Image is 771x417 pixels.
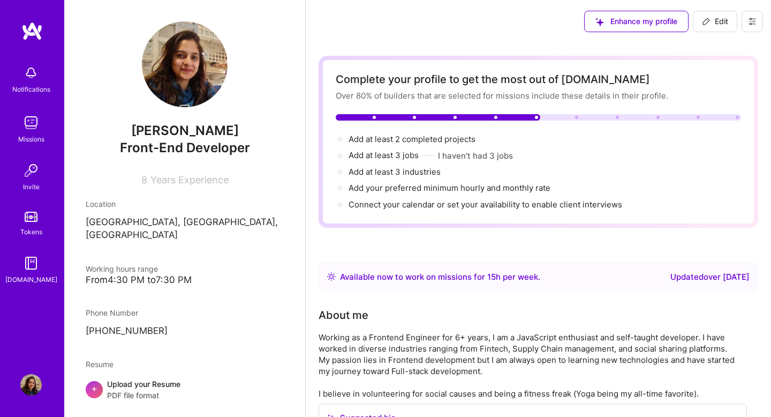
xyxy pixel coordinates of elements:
[107,390,180,401] span: PDF file format
[319,307,368,323] div: About me
[18,133,44,145] div: Missions
[91,383,97,394] span: +
[20,252,42,274] img: guide book
[349,199,622,210] span: Connect your calendar or set your availability to enable client interviews
[327,272,336,281] img: Availability
[319,332,747,399] div: Working as a Frontend Engineer for 6+ years, I am a JavaScript enthusiast and self-taught develop...
[12,84,50,95] div: Notifications
[5,274,57,285] div: [DOMAIN_NAME]
[336,73,741,86] div: Complete your profile to get the most out of [DOMAIN_NAME]
[86,360,114,369] span: Resume
[349,134,475,144] span: Add at least 2 completed projects
[120,140,250,155] span: Front-End Developer
[487,272,496,282] span: 15
[150,174,229,185] span: Years Experience
[20,62,42,84] img: bell
[20,160,42,181] img: Invite
[438,150,513,161] button: I haven't had 3 jobs
[86,308,138,317] span: Phone Number
[86,216,284,242] p: [GEOGRAPHIC_DATA], [GEOGRAPHIC_DATA], [GEOGRAPHIC_DATA]
[595,16,677,27] span: Enhance my profile
[595,18,604,26] i: icon SuggestedTeams
[107,378,180,401] div: Upload your Resume
[20,374,42,396] img: User Avatar
[349,167,441,177] span: Add at least 3 industries
[21,21,43,41] img: logo
[349,183,550,193] span: Add your preferred minimum hourly and monthly rate
[86,198,284,210] div: Location
[349,150,419,160] span: Add at least 3 jobs
[20,226,42,237] div: Tokens
[20,112,42,133] img: teamwork
[340,271,540,284] div: Available now to work on missions for h per week .
[142,21,228,107] img: User Avatar
[86,123,284,139] span: [PERSON_NAME]
[86,274,284,286] div: From 4:30 PM to 7:30 PM
[670,271,750,284] div: Updated over [DATE]
[86,264,158,273] span: Working hours range
[702,16,728,27] span: Edit
[86,325,284,338] p: [PHONE_NUMBER]
[141,174,147,185] span: 8
[336,90,741,101] div: Over 80% of builders that are selected for missions include these details in their profile.
[25,212,37,222] img: tokens
[23,181,40,192] div: Invite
